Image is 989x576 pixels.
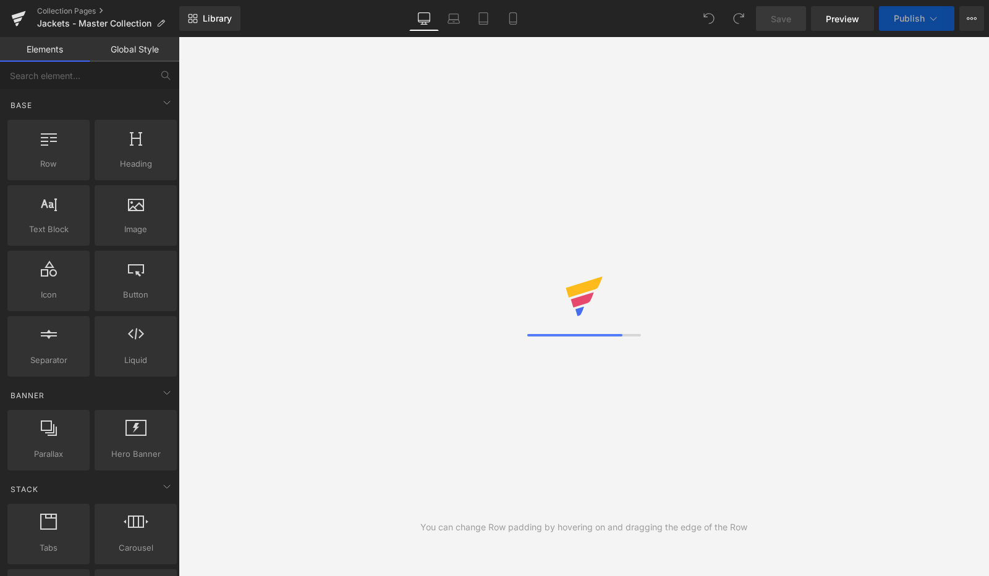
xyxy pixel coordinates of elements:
span: Parallax [11,448,86,461]
span: Liquid [98,354,173,367]
button: Undo [697,6,721,31]
a: New Library [179,6,240,31]
span: Jackets - Master Collection [37,19,151,28]
span: Tabs [11,541,86,554]
span: Separator [11,354,86,367]
a: Desktop [409,6,439,31]
span: Banner [9,390,46,401]
span: Icon [11,288,86,301]
button: More [959,6,984,31]
span: Base [9,99,33,111]
span: Library [203,13,232,24]
button: Publish [879,6,954,31]
span: Button [98,288,173,301]
span: Stack [9,483,40,495]
a: Preview [811,6,874,31]
span: Image [98,223,173,236]
span: Row [11,157,86,170]
span: Publish [894,14,925,23]
span: Hero Banner [98,448,173,461]
a: Global Style [90,37,179,62]
span: Preview [826,12,859,25]
span: Text Block [11,223,86,236]
span: Carousel [98,541,173,554]
div: You can change Row padding by hovering on and dragging the edge of the Row [420,520,747,534]
a: Mobile [498,6,528,31]
a: Collection Pages [37,6,179,16]
span: Heading [98,157,173,170]
a: Laptop [439,6,469,31]
a: Tablet [469,6,498,31]
span: Save [771,12,791,25]
button: Redo [726,6,751,31]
